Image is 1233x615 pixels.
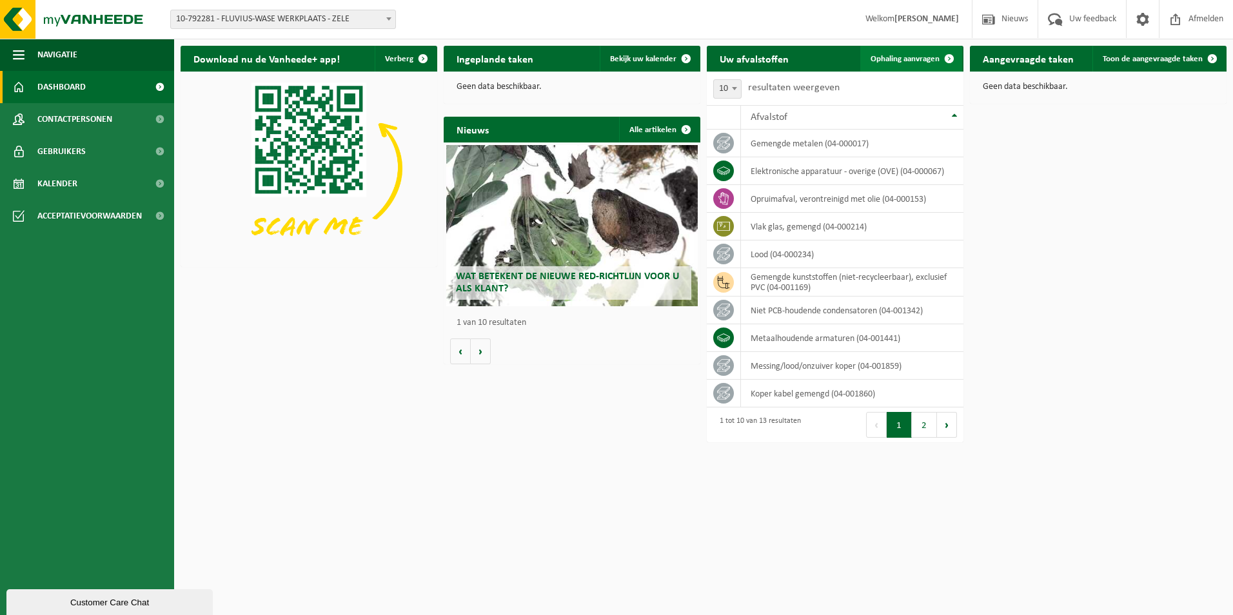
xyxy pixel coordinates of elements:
[713,411,801,439] div: 1 tot 10 van 13 resultaten
[181,72,437,264] img: Download de VHEPlus App
[714,80,741,98] span: 10
[741,297,963,324] td: niet PCB-houdende condensatoren (04-001342)
[385,55,413,63] span: Verberg
[444,46,546,71] h2: Ingeplande taken
[741,380,963,407] td: koper kabel gemengd (04-001860)
[887,412,912,438] button: 1
[375,46,436,72] button: Verberg
[446,145,698,306] a: Wat betekent de nieuwe RED-richtlijn voor u als klant?
[713,79,742,99] span: 10
[748,83,840,93] label: resultaten weergeven
[970,46,1087,71] h2: Aangevraagde taken
[1103,55,1203,63] span: Toon de aangevraagde taken
[894,14,959,24] strong: [PERSON_NAME]
[741,157,963,185] td: elektronische apparatuur - overige (OVE) (04-000067)
[741,185,963,213] td: opruimafval, verontreinigd met olie (04-000153)
[610,55,676,63] span: Bekijk uw kalender
[1092,46,1225,72] a: Toon de aangevraagde taken
[456,271,679,294] span: Wat betekent de nieuwe RED-richtlijn voor u als klant?
[741,324,963,352] td: metaalhoudende armaturen (04-001441)
[983,83,1214,92] p: Geen data beschikbaar.
[741,352,963,380] td: messing/lood/onzuiver koper (04-001859)
[741,130,963,157] td: gemengde metalen (04-000017)
[871,55,940,63] span: Ophaling aanvragen
[600,46,699,72] a: Bekijk uw kalender
[37,71,86,103] span: Dashboard
[181,46,353,71] h2: Download nu de Vanheede+ app!
[37,200,142,232] span: Acceptatievoorwaarden
[37,135,86,168] span: Gebruikers
[741,268,963,297] td: gemengde kunststoffen (niet-recycleerbaar), exclusief PVC (04-001169)
[619,117,699,142] a: Alle artikelen
[707,46,802,71] h2: Uw afvalstoffen
[457,83,687,92] p: Geen data beschikbaar.
[457,318,694,327] p: 1 van 10 resultaten
[860,46,962,72] a: Ophaling aanvragen
[444,117,502,142] h2: Nieuws
[6,587,215,615] iframe: chat widget
[741,240,963,268] td: lood (04-000234)
[171,10,395,28] span: 10-792281 - FLUVIUS-WASE WERKPLAATS - ZELE
[937,412,957,438] button: Next
[37,168,77,200] span: Kalender
[741,213,963,240] td: vlak glas, gemengd (04-000214)
[912,412,937,438] button: 2
[37,103,112,135] span: Contactpersonen
[751,112,787,122] span: Afvalstof
[471,338,491,364] button: Volgende
[37,39,77,71] span: Navigatie
[450,338,471,364] button: Vorige
[170,10,396,29] span: 10-792281 - FLUVIUS-WASE WERKPLAATS - ZELE
[866,412,887,438] button: Previous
